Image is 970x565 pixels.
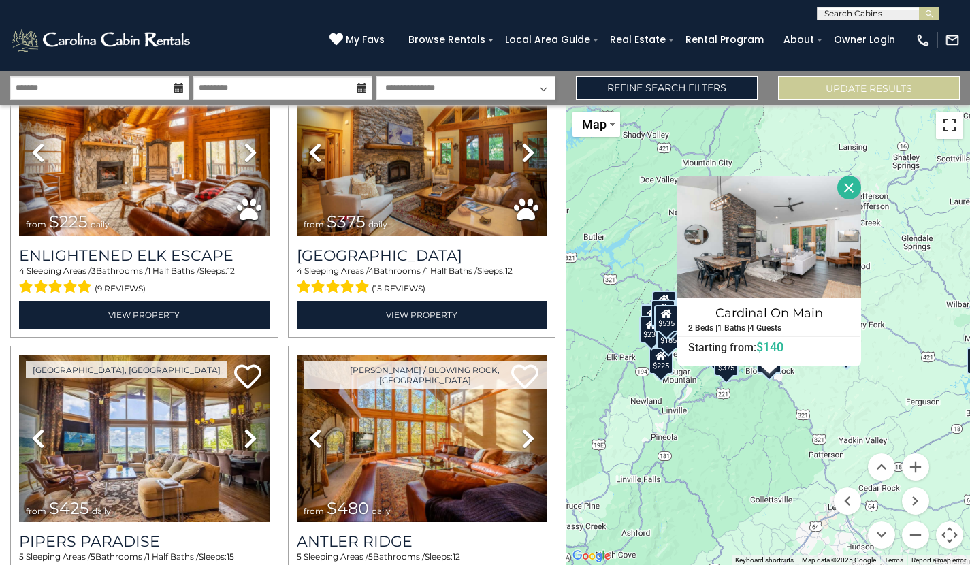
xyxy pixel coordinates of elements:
[227,551,234,562] span: 15
[505,265,513,276] span: 12
[10,27,194,54] img: White-1-2.png
[297,246,547,265] h3: Mountain Song Lodge
[749,324,781,333] h5: 4 Guests
[834,487,861,515] button: Move left
[678,340,860,354] h6: Starting from:
[936,521,963,549] button: Map camera controls
[19,265,270,297] div: Sleeping Areas / Bathrooms / Sleeps:
[49,498,89,518] span: $425
[641,304,665,332] div: $290
[368,219,387,229] span: daily
[572,112,620,137] button: Change map style
[372,280,425,297] span: (15 reviews)
[19,69,270,236] img: thumbnail_164433091.jpeg
[327,212,366,231] span: $375
[19,301,270,329] a: View Property
[688,324,717,333] h5: 2 Beds |
[902,521,929,549] button: Zoom out
[148,265,199,276] span: 1 Half Baths /
[717,324,749,333] h5: 1 Baths |
[778,76,960,100] button: Update Results
[327,498,369,518] span: $480
[677,176,861,298] img: Cardinal On Main
[346,33,385,47] span: My Favs
[402,29,492,50] a: Browse Rentals
[19,551,24,562] span: 5
[147,551,199,562] span: 1 Half Baths /
[19,355,270,522] img: thumbnail_166630216.jpeg
[639,316,664,343] div: $230
[837,176,861,199] button: Close
[679,29,771,50] a: Rental Program
[884,556,903,564] a: Terms (opens in new tab)
[368,265,374,276] span: 4
[95,280,146,297] span: (9 reviews)
[26,219,46,229] span: from
[19,265,25,276] span: 4
[582,117,607,131] span: Map
[453,551,460,562] span: 12
[576,76,758,100] a: Refine Search Filters
[936,112,963,139] button: Toggle fullscreen view
[425,265,477,276] span: 1 Half Baths /
[19,246,270,265] a: Enlightened Elk Escape
[26,506,46,516] span: from
[91,219,110,229] span: daily
[902,487,929,515] button: Move right
[26,361,227,378] a: [GEOGRAPHIC_DATA], [GEOGRAPHIC_DATA]
[735,555,794,565] button: Keyboard shortcuts
[868,521,895,549] button: Move down
[19,532,270,551] a: Pipers Paradise
[227,265,235,276] span: 12
[91,265,96,276] span: 3
[92,506,111,516] span: daily
[603,29,673,50] a: Real Estate
[297,301,547,329] a: View Property
[677,298,861,355] a: Cardinal On Main 2 Beds | 1 Baths | 4 Guests Starting from:$140
[297,246,547,265] a: [GEOGRAPHIC_DATA]
[654,305,679,332] div: $535
[297,532,547,551] a: Antler Ridge
[372,506,391,516] span: daily
[297,69,547,236] img: thumbnail_163269168.jpeg
[498,29,597,50] a: Local Area Guide
[569,547,614,565] a: Open this area in Google Maps (opens a new window)
[827,29,902,50] a: Owner Login
[656,322,681,349] div: $185
[911,556,966,564] a: Report a map error
[569,547,614,565] img: Google
[902,453,929,481] button: Zoom in
[777,29,821,50] a: About
[297,355,547,522] img: thumbnail_163267178.jpeg
[297,265,547,297] div: Sleeping Areas / Bathrooms / Sleeps:
[802,556,876,564] span: Map data ©2025 Google
[651,300,675,327] div: $160
[756,340,783,354] span: $140
[649,347,674,374] div: $225
[304,361,547,389] a: [PERSON_NAME] / Blowing Rock, [GEOGRAPHIC_DATA]
[297,265,302,276] span: 4
[304,506,324,516] span: from
[678,302,860,324] h4: Cardinal On Main
[368,551,373,562] span: 5
[652,291,677,318] div: $125
[297,551,302,562] span: 5
[329,33,388,48] a: My Favs
[234,363,261,392] a: Add to favorites
[49,212,88,231] span: $225
[91,551,95,562] span: 5
[304,219,324,229] span: from
[868,453,895,481] button: Move up
[916,33,931,48] img: phone-regular-white.png
[945,33,960,48] img: mail-regular-white.png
